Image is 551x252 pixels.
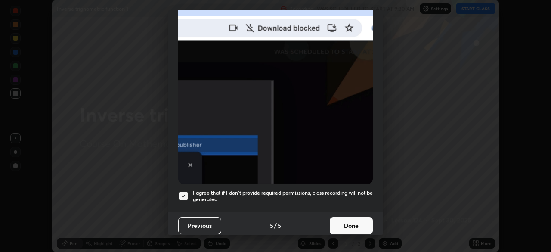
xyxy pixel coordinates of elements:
[274,221,277,230] h4: /
[278,221,281,230] h4: 5
[178,217,221,234] button: Previous
[193,190,373,203] h5: I agree that if I don't provide required permissions, class recording will not be generated
[270,221,273,230] h4: 5
[330,217,373,234] button: Done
